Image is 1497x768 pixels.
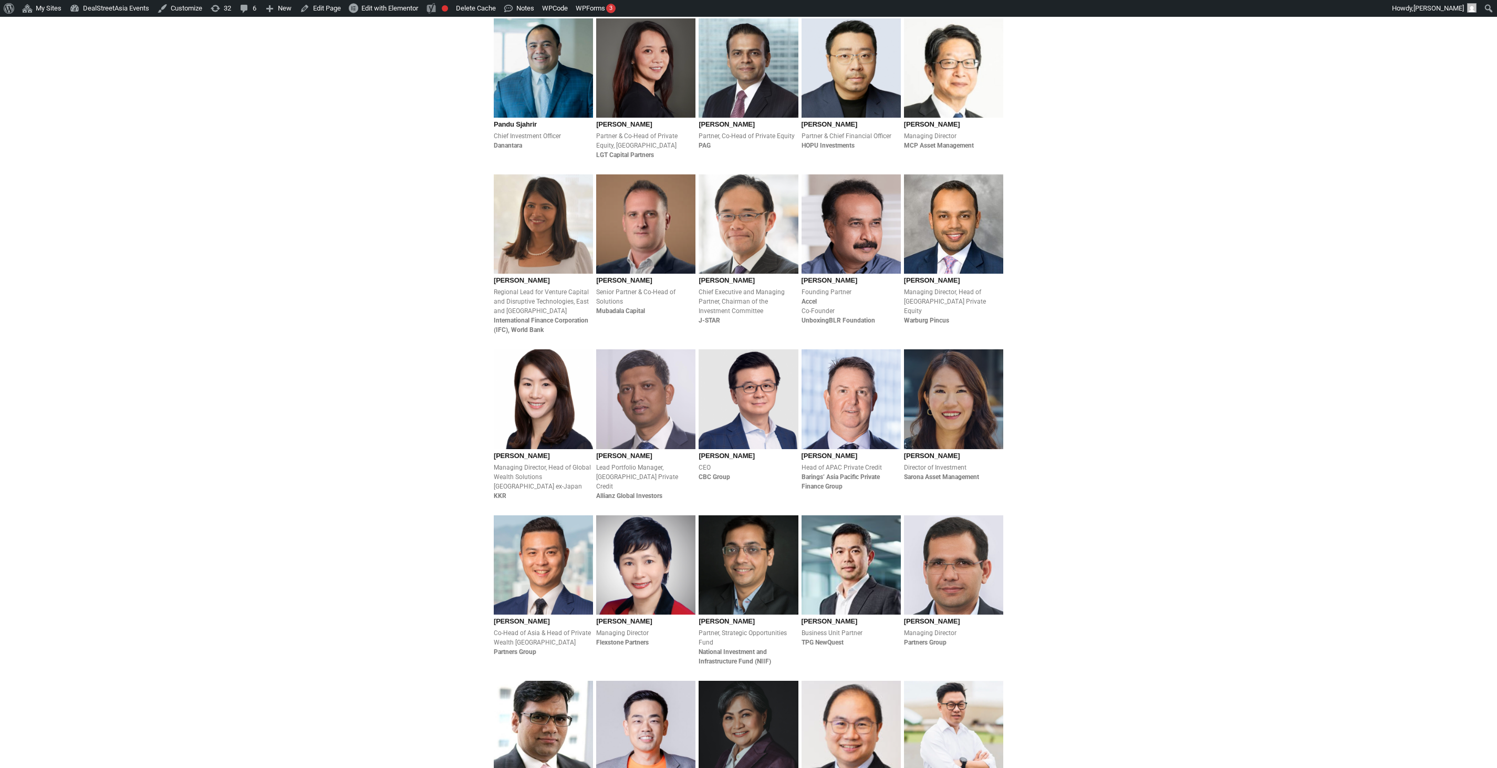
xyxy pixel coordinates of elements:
[699,317,720,324] b: J-STAR
[494,174,593,274] img: Geetali Kumar
[802,628,901,647] div: Business Unit Partner
[904,628,1003,647] div: Managing Director
[802,131,901,150] div: Partner & Chief Financial Officer
[904,120,960,128] span: [PERSON_NAME]
[442,5,448,12] div: Focus keyphrase not set
[699,617,755,625] span: [PERSON_NAME]
[904,174,1003,274] img: Warburg Pincus Headshots
[596,452,652,460] span: [PERSON_NAME]
[494,463,593,501] div: Managing Director, Head of Global Wealth Solutions [GEOGRAPHIC_DATA] ex-Japan
[802,174,901,274] img: Prashanth Prakash
[904,473,979,481] b: Sarona Asset Management
[494,131,593,150] div: Chief Investment Officer
[802,463,901,491] div: Head of APAC Private Credit
[699,142,711,149] b: PAG
[802,18,901,118] img: Huanan Yang
[802,452,858,460] span: [PERSON_NAME]
[699,276,755,284] span: [PERSON_NAME]
[904,131,1003,150] div: Managing Director
[699,287,798,325] div: Chief Executive and Managing Partner, Chairman of the Investment Committee
[606,4,616,13] div: 3
[904,639,947,646] b: Partners Group
[904,452,960,460] span: [PERSON_NAME]
[361,4,418,12] span: Edit with Elementor
[802,349,901,449] img: Justin Hooley
[802,473,880,490] b: Barings’ Asia Pacific Private Finance Group
[494,349,593,449] img: Jac Zhuang
[494,142,522,149] b: Danantara
[494,492,506,500] b: KKR
[699,463,798,482] div: CEO
[699,18,798,118] img: Nikhil Srivastava
[494,120,537,128] span: Pandu Sjahrir
[904,515,1003,615] img: Cyrus Driver
[596,492,662,500] b: Allianz Global Investors
[494,515,593,615] img: Henry Chui
[802,142,855,149] b: HOPU Investments
[494,617,550,625] span: [PERSON_NAME]
[596,617,652,625] span: [PERSON_NAME]
[699,515,798,615] img: Nilesh Shrivastava
[904,287,1003,325] div: Managing Director, Head of [GEOGRAPHIC_DATA] Private Equity
[596,120,652,128] span: [PERSON_NAME]
[596,18,695,118] img: Brooke Zhou
[699,174,798,274] img: Gregory Rokuro Hara
[494,287,593,335] div: Regional Lead for Venture Capital and Disruptive Technologies, East and [GEOGRAPHIC_DATA]
[699,349,798,449] img: Fu Wei
[699,120,755,128] span: [PERSON_NAME]
[596,463,695,501] div: Lead Portfolio Manager, [GEOGRAPHIC_DATA] Private Credit
[904,18,1003,118] img: Kazushige Kobayashi
[596,276,652,284] span: [PERSON_NAME]
[802,317,875,324] b: UnboxingBLR Foundation
[494,452,550,460] span: [PERSON_NAME]
[699,628,798,666] div: Partner, Strategic Opportunities Fund
[494,276,550,284] span: [PERSON_NAME]
[904,463,1003,482] div: Director of Investment
[494,648,536,656] b: Partners Group
[596,628,695,647] div: Managing Director
[494,628,593,657] div: Co-Head of Asia & Head of Private Wealth [GEOGRAPHIC_DATA]
[802,515,901,615] img: Desmond Lee
[494,317,588,334] b: International Finance Corporation (IFC), World Bank
[1413,4,1464,12] span: [PERSON_NAME]
[904,317,949,324] b: Warburg Pincus
[596,307,645,315] b: Mubadala Capital
[699,473,730,481] b: CBC Group
[802,298,817,305] b: Accel
[596,287,695,316] div: Senior Partner & Co-Head of Solutions
[596,131,695,160] div: Partner & Co-Head of Private Equity, [GEOGRAPHIC_DATA]
[596,174,695,274] img: Maxime Franzetti
[699,131,798,150] div: Partner, Co-Head of Private Equity
[596,349,695,449] img: Sumit Bhandari
[802,120,858,128] span: [PERSON_NAME]
[904,349,1003,449] img: Linda Mok
[904,617,960,625] span: [PERSON_NAME]
[904,142,974,149] b: MCP Asset Management
[699,452,755,460] span: [PERSON_NAME]
[802,276,858,284] span: [PERSON_NAME]
[699,648,771,665] b: National Investment and Infrastructure Fund (NIIF)
[494,18,593,118] img: Pandu Sjahrir
[596,639,649,646] b: Flexstone Partners
[596,515,695,615] img: Lay Hong Lee
[802,287,901,325] div: Founding Partner Co-Founder
[904,276,960,284] span: [PERSON_NAME]
[802,639,844,646] b: TPG NewQuest
[802,617,858,625] span: [PERSON_NAME]
[596,151,654,159] b: LGT Capital Partners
